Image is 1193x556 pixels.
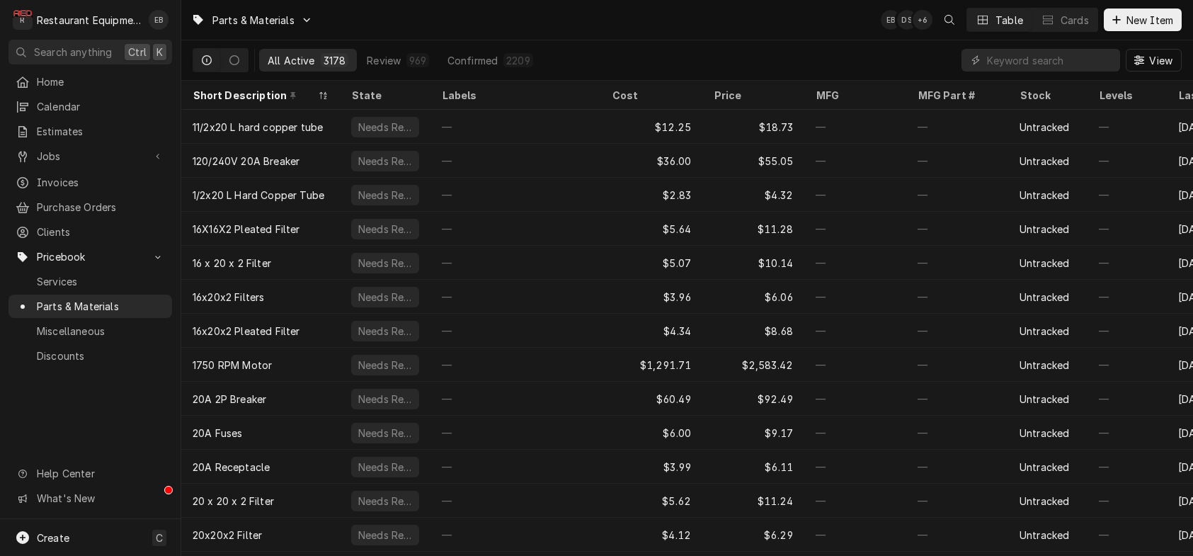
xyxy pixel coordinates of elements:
div: — [430,416,600,450]
div: — [1088,280,1167,314]
span: Parts & Materials [212,13,295,28]
div: $6.06 [702,280,804,314]
div: Review [367,53,401,68]
div: Needs Review [357,222,413,237]
div: $2.83 [600,178,702,212]
span: Clients [37,225,165,239]
div: Table [995,13,1023,28]
span: Parts & Materials [37,299,165,314]
div: $11.24 [702,484,804,518]
div: Needs Review [357,460,413,475]
div: — [1088,246,1167,280]
div: Emily Bird's Avatar [149,10,169,30]
span: Ctrl [128,45,147,59]
div: Needs Review [357,358,413,373]
div: — [1088,348,1167,382]
div: $4.32 [702,178,804,212]
div: MFG [816,88,892,103]
div: Untracked [1020,528,1069,543]
div: $18.73 [702,110,804,144]
span: Create [37,532,69,544]
a: Go to Help Center [8,462,172,485]
div: — [906,212,1008,246]
button: Search anythingCtrlK [8,40,172,64]
a: Discounts [8,344,172,368]
span: New Item [1124,13,1176,28]
span: What's New [37,491,164,506]
div: — [430,450,600,484]
div: + 6 [913,10,932,30]
div: $8.68 [702,314,804,348]
div: $6.11 [702,450,804,484]
div: Needs Review [357,494,413,509]
div: $11.28 [702,212,804,246]
div: — [1088,144,1167,178]
div: $3.99 [600,450,702,484]
div: — [430,110,600,144]
div: Needs Review [357,154,413,169]
div: — [1088,382,1167,416]
div: Restaurant Equipment Diagnostics [37,13,141,28]
div: — [1088,212,1167,246]
div: $5.62 [600,484,702,518]
div: Untracked [1020,154,1069,169]
div: Untracked [1020,460,1069,475]
div: $2,583.42 [702,348,804,382]
span: Calendar [37,99,165,114]
div: Levels [1099,88,1153,103]
div: 16x20x2 Pleated Filter [193,324,300,339]
div: 16 x 20 x 2 Filter [193,256,271,271]
div: Cards [1061,13,1089,28]
div: — [804,416,906,450]
a: Estimates [8,120,172,143]
div: — [804,314,906,348]
span: Estimates [37,124,165,139]
div: $9.17 [702,416,804,450]
div: 20x20x2 Filter [193,528,262,543]
div: — [906,484,1008,518]
a: Clients [8,220,172,244]
span: Invoices [37,175,165,190]
div: — [804,144,906,178]
div: Needs Review [357,392,413,407]
div: — [1088,518,1167,552]
input: Keyword search [987,49,1113,72]
div: 11/2x20 L hard copper tube [193,120,323,135]
span: Help Center [37,466,164,481]
div: — [430,382,600,416]
span: K [156,45,163,59]
div: — [906,518,1008,552]
div: — [804,382,906,416]
div: Untracked [1020,188,1069,203]
div: Short Description [193,88,314,103]
div: $3.96 [600,280,702,314]
div: — [1088,450,1167,484]
div: Needs Review [357,324,413,339]
div: — [804,212,906,246]
div: — [1088,416,1167,450]
div: $6.00 [600,416,702,450]
a: Calendar [8,95,172,118]
div: Price [714,88,790,103]
div: — [906,280,1008,314]
div: Labels [442,88,589,103]
div: Restaurant Equipment Diagnostics's Avatar [13,10,33,30]
div: — [430,144,600,178]
div: 2209 [506,53,530,68]
div: — [1088,110,1167,144]
a: Purchase Orders [8,195,172,219]
span: View [1146,53,1175,68]
div: — [906,144,1008,178]
div: Untracked [1020,494,1069,509]
div: — [906,416,1008,450]
span: Jobs [37,149,144,164]
div: State [351,88,416,103]
div: — [804,110,906,144]
div: — [804,518,906,552]
div: 16x20x2 Filters [193,290,264,305]
div: — [430,518,600,552]
div: — [430,348,600,382]
div: — [906,178,1008,212]
button: View [1126,49,1182,72]
a: Home [8,70,172,93]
